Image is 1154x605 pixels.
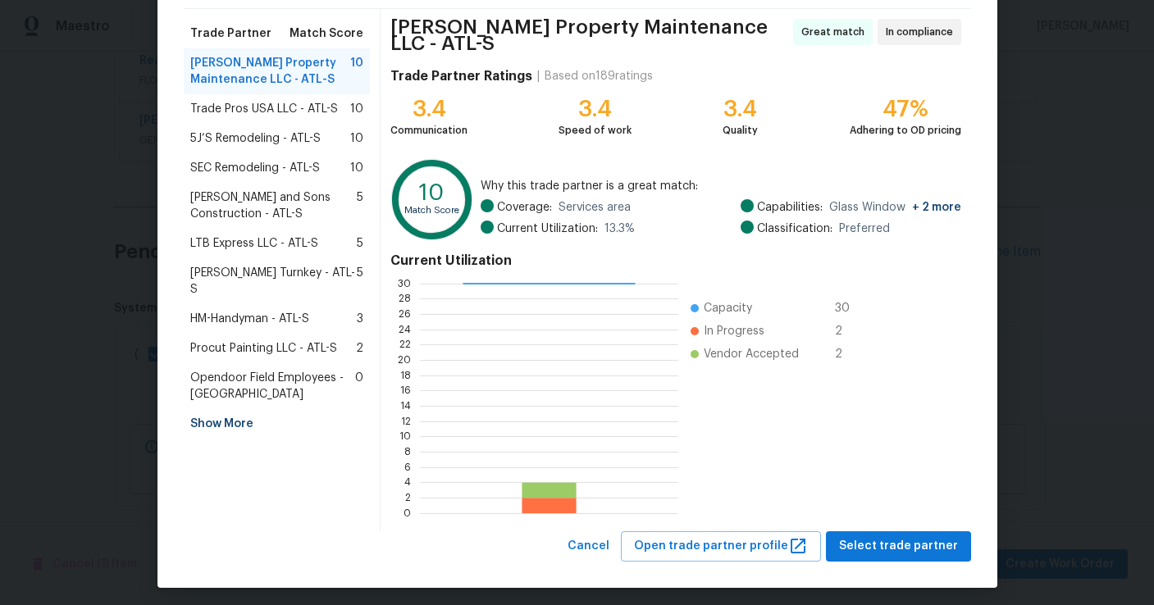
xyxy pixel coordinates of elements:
[350,160,363,176] span: 10
[559,122,632,139] div: Speed of work
[390,252,960,269] h4: Current Utilization
[357,189,363,222] span: 5
[350,101,363,117] span: 10
[634,536,808,557] span: Open trade partner profile
[390,19,787,52] span: [PERSON_NAME] Property Maintenance LLC - ATL-S
[850,122,961,139] div: Adhering to OD pricing
[839,536,958,557] span: Select trade partner
[400,431,412,441] text: 10
[357,265,363,298] span: 5
[400,339,412,349] text: 22
[390,101,468,117] div: 3.4
[497,199,552,216] span: Coverage:
[704,346,799,362] span: Vendor Accepted
[190,160,320,176] span: SEC Remodeling - ATL-S
[559,101,632,117] div: 3.4
[190,25,271,42] span: Trade Partner
[497,221,598,237] span: Current Utilization:
[390,122,468,139] div: Communication
[290,25,363,42] span: Match Score
[704,300,752,316] span: Capacity
[190,235,318,252] span: LTB Express LLC - ATL-S
[399,279,412,289] text: 30
[723,101,758,117] div: 3.4
[350,55,363,88] span: 10
[604,221,635,237] span: 13.3 %
[561,531,616,562] button: Cancel
[356,340,363,357] span: 2
[420,181,445,204] text: 10
[357,311,363,327] span: 3
[184,409,371,439] div: Show More
[350,130,363,147] span: 10
[559,199,631,216] span: Services area
[404,508,412,518] text: 0
[190,101,338,117] span: Trade Pros USA LLC - ATL-S
[390,68,532,84] h4: Trade Partner Ratings
[190,311,309,327] span: HM-Handyman - ATL-S
[401,371,412,380] text: 18
[401,385,412,395] text: 16
[912,202,961,213] span: + 2 more
[399,355,412,365] text: 20
[801,24,871,40] span: Great match
[190,130,321,147] span: 5J’S Remodeling - ATL-S
[405,447,412,457] text: 8
[190,265,358,298] span: [PERSON_NAME] Turnkey - ATL-S
[757,221,832,237] span: Classification:
[886,24,960,40] span: In compliance
[835,323,861,339] span: 2
[545,68,653,84] div: Based on 189 ratings
[826,531,971,562] button: Select trade partner
[532,68,545,84] div: |
[835,300,861,316] span: 30
[355,370,363,403] span: 0
[481,178,961,194] span: Why this trade partner is a great match:
[405,477,412,487] text: 4
[568,536,609,557] span: Cancel
[406,493,412,503] text: 2
[190,189,358,222] span: [PERSON_NAME] and Sons Construction - ATL-S
[399,309,412,319] text: 26
[401,401,412,411] text: 14
[190,370,356,403] span: Opendoor Field Employees - [GEOGRAPHIC_DATA]
[405,206,460,215] text: Match Score
[399,325,412,334] text: 24
[829,199,961,216] span: Glass Window
[757,199,823,216] span: Capabilities:
[357,235,363,252] span: 5
[402,416,412,426] text: 12
[850,101,961,117] div: 47%
[835,346,861,362] span: 2
[704,323,764,339] span: In Progress
[190,55,351,88] span: [PERSON_NAME] Property Maintenance LLC - ATL-S
[190,340,337,357] span: Procut Painting LLC - ATL-S
[723,122,758,139] div: Quality
[405,462,412,472] text: 6
[839,221,890,237] span: Preferred
[399,293,412,303] text: 28
[621,531,821,562] button: Open trade partner profile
